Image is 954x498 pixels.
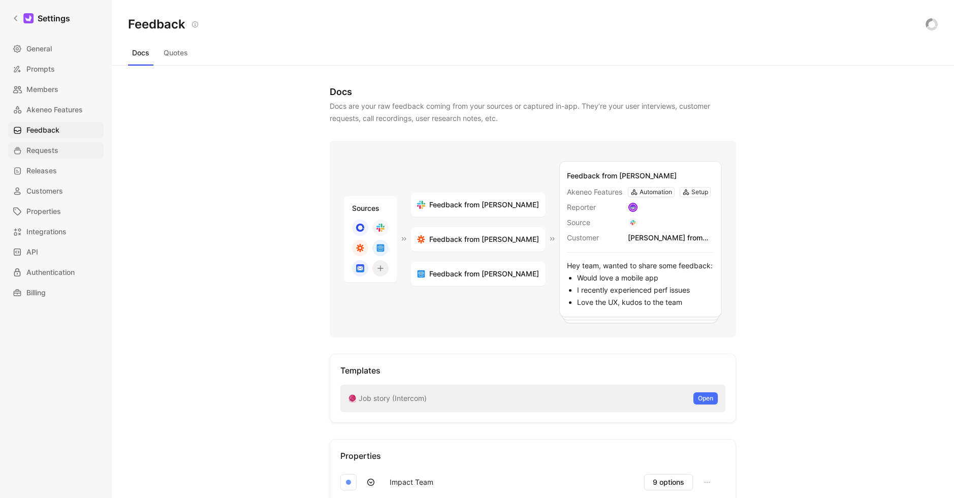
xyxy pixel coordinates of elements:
div: Docs are your raw feedback coming from your sources or captured in-app. They’re your user intervi... [330,100,736,124]
span: Requests [26,144,58,157]
a: Authentication [8,264,104,281]
span: Feedback from [PERSON_NAME] [429,199,539,211]
span: Feedback from [PERSON_NAME] [567,171,677,180]
a: Akeneo Features [8,102,104,118]
a: General [8,41,104,57]
div: Setup [691,187,708,197]
li: Love the UX, kudos to the team [577,296,714,308]
span: Open [698,393,713,403]
div: Hey team, wanted to share some feedback: [567,252,714,308]
li: I recently experienced perf issues [577,284,714,296]
h2: Feedback [128,16,185,33]
span: Integrations [26,226,67,238]
span: Feedback from [PERSON_NAME] [429,268,539,280]
span: Members [26,83,58,96]
a: Customers [8,183,104,199]
li: Would love a mobile app [577,272,714,284]
span: Feedback [26,124,59,136]
div: Properties [340,450,725,462]
span: Releases [26,165,57,177]
button: Impact Team [385,474,438,490]
span: Authentication [26,266,75,278]
a: Billing [8,285,104,301]
span: Feedback from [PERSON_NAME] [429,233,539,245]
a: API [8,244,104,260]
span: Akeneo Features [567,186,624,198]
a: Prompts [8,61,104,77]
div: Docs [330,86,736,98]
span: Sources [352,204,379,212]
span: Source [567,216,624,229]
a: Integrations [8,224,104,240]
span: Akeneo Features [26,104,83,116]
a: Feedback [8,122,104,138]
a: Requests [8,142,104,159]
div: 🧶 Job story (Intercom) [340,385,725,412]
button: Open [693,392,718,404]
span: Customer [567,232,624,244]
span: Properties [26,205,61,217]
span: API [26,246,38,258]
a: Properties [8,203,104,220]
span: Billing [26,287,46,299]
button: 9 options [644,474,693,490]
a: Members [8,81,104,98]
span: 9 options [653,476,684,488]
span: General [26,43,52,55]
div: Templates [340,364,725,377]
span: Customers [26,185,63,197]
a: Releases [8,163,104,179]
div: Automation [640,187,672,197]
img: avatar [629,204,637,211]
span: Prompts [26,63,55,75]
h1: Settings [38,12,70,24]
button: Docs [128,45,153,61]
a: Settings [8,8,74,28]
div: [PERSON_NAME] from [628,232,714,244]
button: Quotes [160,45,192,61]
span: Reporter [567,201,624,213]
